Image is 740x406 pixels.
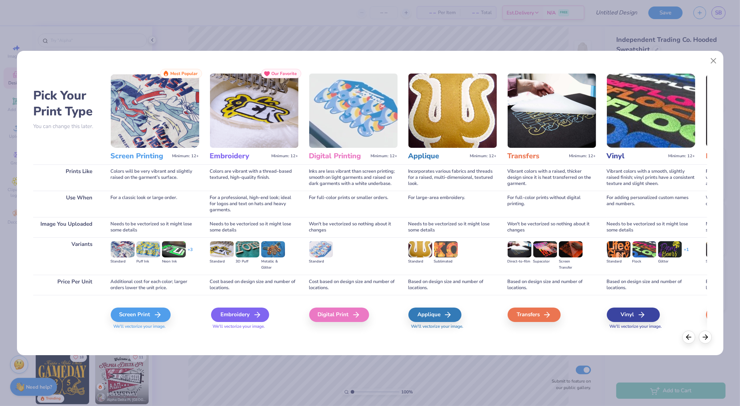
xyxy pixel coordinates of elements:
[408,275,497,295] div: Based on design size and number of locations.
[136,241,160,257] img: Puff Ink
[111,323,199,330] span: We'll vectorize your image.
[658,259,682,265] div: Glitter
[111,275,199,295] div: Additional cost for each color; larger orders lower the unit price.
[136,259,160,265] div: Puff Ink
[508,74,596,148] img: Transfers
[508,191,596,217] div: For full-color prints without digital printing.
[210,217,298,237] div: Needs to be vectorized so it might lose some details
[408,191,497,217] div: For large-area embroidery.
[309,164,398,191] div: Inks are less vibrant than screen printing; smooth on light garments and raised on dark garments ...
[210,275,298,295] div: Cost based on design size and number of locations.
[533,241,557,257] img: Supacolor
[434,259,458,265] div: Sublimated
[408,259,432,265] div: Standard
[33,237,100,274] div: Variants
[111,164,199,191] div: Colors will be very vibrant and slightly raised on the garment's surface.
[33,191,100,217] div: Use When
[210,74,298,148] img: Embroidery
[408,323,497,330] span: We'll vectorize your image.
[272,154,298,159] span: Minimum: 12+
[33,217,100,237] div: Image You Uploaded
[607,217,695,237] div: Needs to be vectorized so it might lose some details
[261,259,285,271] div: Metallic & Glitter
[211,308,269,322] div: Embroidery
[111,191,199,217] div: For a classic look or large order.
[309,308,369,322] div: Digital Print
[309,191,398,217] div: For full-color prints or smaller orders.
[33,164,100,191] div: Prints Like
[309,259,333,265] div: Standard
[33,275,100,295] div: Price Per Unit
[408,308,461,322] div: Applique
[607,241,631,257] img: Standard
[210,151,269,161] h3: Embroidery
[607,191,695,217] div: For adding personalized custom names and numbers.
[162,259,186,265] div: Neon Ink
[210,191,298,217] div: For a professional, high-end look; ideal for logos and text on hats and heavy garments.
[408,164,497,191] div: Incorporates various fabrics and threads for a raised, multi-dimensional, textured look.
[261,241,285,257] img: Metallic & Glitter
[236,259,259,265] div: 3D Puff
[111,74,199,148] img: Screen Printing
[658,241,682,257] img: Glitter
[632,241,656,257] img: Flock
[607,164,695,191] div: Vibrant colors with a smooth, slightly raised finish; vinyl prints have a consistent texture and ...
[706,241,730,257] img: Standard
[371,154,398,159] span: Minimum: 12+
[706,259,730,265] div: Standard
[309,241,333,257] img: Standard
[632,259,656,265] div: Flock
[210,241,234,257] img: Standard
[508,151,566,161] h3: Transfers
[508,164,596,191] div: Vibrant colors with a raised, thicker design since it is heat transferred on the garment.
[309,74,398,148] img: Digital Printing
[706,54,720,68] button: Close
[607,275,695,295] div: Based on design size and number of locations.
[111,259,135,265] div: Standard
[162,241,186,257] img: Neon Ink
[236,241,259,257] img: 3D Puff
[172,154,199,159] span: Minimum: 12+
[210,164,298,191] div: Colors are vibrant with a thread-based textured, high-quality finish.
[408,217,497,237] div: Needs to be vectorized so it might lose some details
[111,151,170,161] h3: Screen Printing
[508,275,596,295] div: Based on design size and number of locations.
[607,151,666,161] h3: Vinyl
[272,71,297,76] span: Our Favorite
[309,275,398,295] div: Cost based on design size and number of locations.
[508,217,596,237] div: Won't be vectorized so nothing about it changes
[508,259,531,265] div: Direct-to-film
[559,259,583,271] div: Screen Transfer
[111,217,199,237] div: Needs to be vectorized so it might lose some details
[309,217,398,237] div: Won't be vectorized so nothing about it changes
[33,88,100,119] h2: Pick Your Print Type
[533,259,557,265] div: Supacolor
[508,241,531,257] img: Direct-to-film
[470,154,497,159] span: Minimum: 12+
[309,151,368,161] h3: Digital Printing
[559,241,583,257] img: Screen Transfer
[210,323,298,330] span: We'll vectorize your image.
[33,123,100,129] p: You can change this later.
[111,241,135,257] img: Standard
[508,308,561,322] div: Transfers
[171,71,198,76] span: Most Popular
[408,241,432,257] img: Standard
[210,259,234,265] div: Standard
[684,247,689,259] div: + 1
[111,308,171,322] div: Screen Print
[188,247,193,259] div: + 3
[607,74,695,148] img: Vinyl
[607,323,695,330] span: We'll vectorize your image.
[669,154,695,159] span: Minimum: 12+
[569,154,596,159] span: Minimum: 12+
[434,241,458,257] img: Sublimated
[408,74,497,148] img: Applique
[408,151,467,161] h3: Applique
[607,259,631,265] div: Standard
[607,308,660,322] div: Vinyl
